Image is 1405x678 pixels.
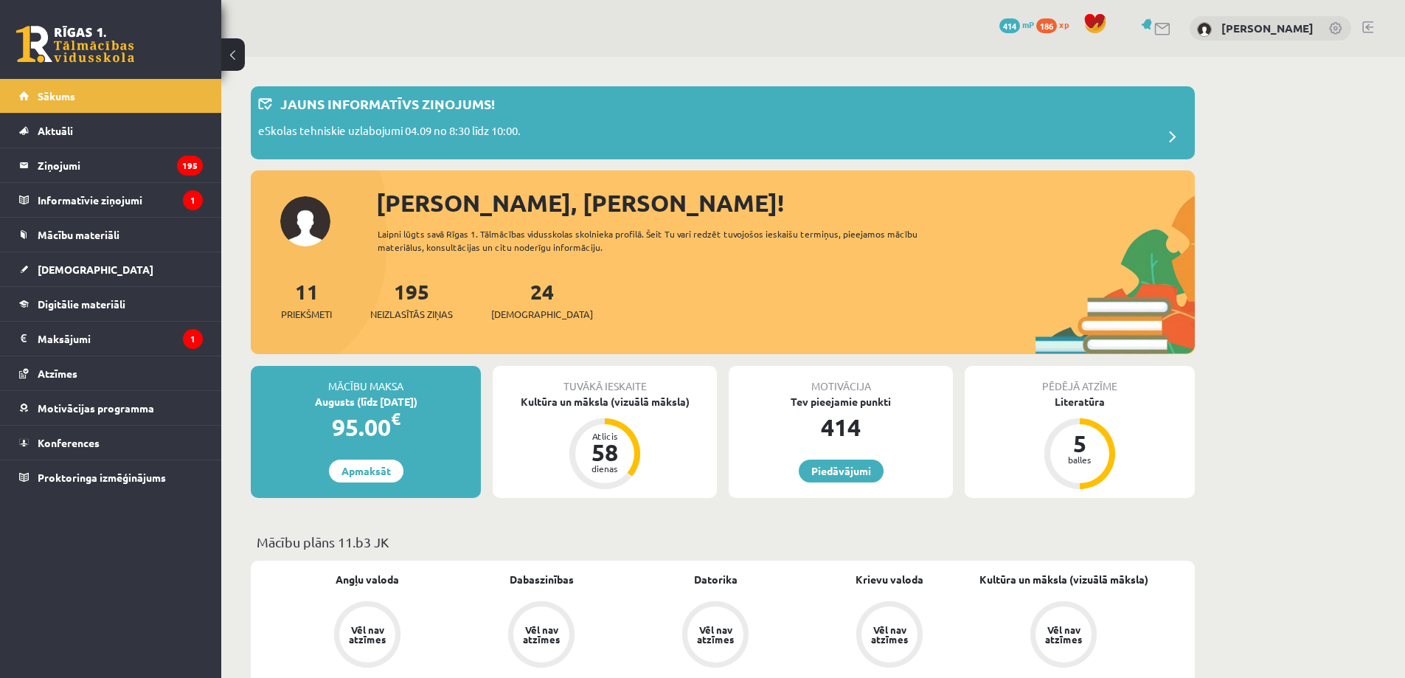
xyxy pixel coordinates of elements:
[695,625,736,644] div: Vēl nav atzīmes
[38,263,153,276] span: [DEMOGRAPHIC_DATA]
[729,366,953,394] div: Motivācija
[493,366,717,394] div: Tuvākā ieskaite
[38,183,203,217] legend: Informatīvie ziņojumi
[999,18,1020,33] span: 414
[19,460,203,494] a: Proktoringa izmēģinājums
[583,432,627,440] div: Atlicis
[19,79,203,113] a: Sākums
[281,307,332,322] span: Priekšmeti
[869,625,910,644] div: Vēl nav atzīmes
[976,601,1151,671] a: Vēl nav atzīmes
[491,278,593,322] a: 24[DEMOGRAPHIC_DATA]
[281,278,332,322] a: 11Priekšmeti
[258,94,1187,152] a: Jauns informatīvs ziņojums! eSkolas tehniskie uzlabojumi 04.09 no 8:30 līdz 10:00.
[183,329,203,349] i: 1
[378,227,944,254] div: Laipni lūgts savā Rīgas 1. Tālmācības vidusskolas skolnieka profilā. Šeit Tu vari redzēt tuvojošo...
[38,148,203,182] legend: Ziņojumi
[370,307,453,322] span: Neizlasītās ziņas
[38,367,77,380] span: Atzīmes
[251,394,481,409] div: Augusts (līdz [DATE])
[493,394,717,491] a: Kultūra un māksla (vizuālā māksla) Atlicis 58 dienas
[1197,22,1212,37] img: Sandijs Rozevskis
[38,89,75,103] span: Sākums
[19,287,203,321] a: Digitālie materiāli
[38,297,125,311] span: Digitālie materiāli
[257,532,1189,552] p: Mācību plāns 11.b3 JK
[979,572,1148,587] a: Kultūra un māksla (vizuālā māksla)
[183,190,203,210] i: 1
[521,625,562,644] div: Vēl nav atzīmes
[491,307,593,322] span: [DEMOGRAPHIC_DATA]
[251,366,481,394] div: Mācību maksa
[1059,18,1069,30] span: xp
[729,409,953,445] div: 414
[38,471,166,484] span: Proktoringa izmēģinājums
[1036,18,1076,30] a: 186 xp
[583,440,627,464] div: 58
[583,464,627,473] div: dienas
[19,426,203,460] a: Konferences
[177,156,203,176] i: 195
[856,572,923,587] a: Krievu valoda
[38,436,100,449] span: Konferences
[19,356,203,390] a: Atzīmes
[19,183,203,217] a: Informatīvie ziņojumi1
[391,408,400,429] span: €
[370,278,453,322] a: 195Neizlasītās ziņas
[1221,21,1314,35] a: [PERSON_NAME]
[280,94,495,114] p: Jauns informatīvs ziņojums!
[329,460,403,482] a: Apmaksāt
[16,26,134,63] a: Rīgas 1. Tālmācības vidusskola
[493,394,717,409] div: Kultūra un māksla (vizuālā māksla)
[19,114,203,148] a: Aktuāli
[965,366,1195,394] div: Pēdējā atzīme
[19,391,203,425] a: Motivācijas programma
[729,394,953,409] div: Tev pieejamie punkti
[1058,432,1102,455] div: 5
[19,148,203,182] a: Ziņojumi195
[19,218,203,252] a: Mācību materiāli
[965,394,1195,491] a: Literatūra 5 balles
[628,601,802,671] a: Vēl nav atzīmes
[454,601,628,671] a: Vēl nav atzīmes
[694,572,738,587] a: Datorika
[1043,625,1084,644] div: Vēl nav atzīmes
[347,625,388,644] div: Vēl nav atzīmes
[38,228,119,241] span: Mācību materiāli
[258,122,521,143] p: eSkolas tehniskie uzlabojumi 04.09 no 8:30 līdz 10:00.
[19,322,203,356] a: Maksājumi1
[19,252,203,286] a: [DEMOGRAPHIC_DATA]
[799,460,884,482] a: Piedāvājumi
[510,572,574,587] a: Dabaszinības
[1036,18,1057,33] span: 186
[802,601,976,671] a: Vēl nav atzīmes
[280,601,454,671] a: Vēl nav atzīmes
[1058,455,1102,464] div: balles
[336,572,399,587] a: Angļu valoda
[1022,18,1034,30] span: mP
[965,394,1195,409] div: Literatūra
[38,124,73,137] span: Aktuāli
[376,185,1195,221] div: [PERSON_NAME], [PERSON_NAME]!
[251,409,481,445] div: 95.00
[38,322,203,356] legend: Maksājumi
[38,401,154,415] span: Motivācijas programma
[999,18,1034,30] a: 414 mP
